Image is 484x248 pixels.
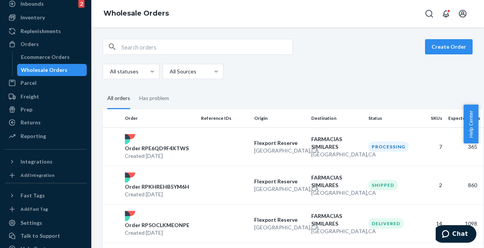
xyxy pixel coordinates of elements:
div: Has problem [139,88,169,108]
div: Shipped [368,180,398,190]
p: [GEOGRAPHIC_DATA] , CA [254,185,305,193]
div: Wholesale Orders [21,66,67,74]
input: Search orders [121,39,293,54]
p: FARMACIAS SIMILARES [311,212,362,227]
td: 1098 [445,204,483,243]
p: [GEOGRAPHIC_DATA] , CA [311,189,362,197]
div: Freight [21,93,39,100]
img: flexport logo [125,134,135,145]
a: Orders [5,38,87,50]
p: Flexport Reserve [254,216,305,224]
div: Returns [21,119,41,126]
p: Flexport Reserve [254,178,305,185]
button: Talk to Support [5,230,87,242]
a: Wholesale Orders [103,9,169,17]
div: Add Fast Tag [21,206,48,212]
div: Talk to Support [21,232,60,240]
div: Prep [21,106,32,113]
div: Delivered [368,218,404,229]
td: 365 [445,127,483,166]
th: Reference IDs [198,109,251,127]
td: 2 [419,166,445,204]
div: Settings [21,219,42,227]
p: Created [DATE] [125,152,189,160]
button: Fast Tags [5,189,87,202]
div: Replenishments [21,27,61,35]
button: Create Order [425,39,473,54]
input: All Sources [169,68,170,75]
button: Open account menu [455,6,470,21]
a: Ecommerce Orders [17,51,87,63]
a: Settings [5,217,87,229]
a: Reporting [5,130,87,142]
a: Add Integration [5,171,87,180]
th: Expected Units [445,109,483,127]
div: Inventory [21,14,45,21]
img: flexport logo [125,172,135,183]
a: Add Fast Tag [5,205,87,214]
div: All orders [107,88,130,109]
div: Processing [368,141,409,152]
th: Order [122,109,198,127]
div: Orders [21,40,39,48]
button: Integrations [5,156,87,168]
p: [GEOGRAPHIC_DATA] , CA [254,147,305,154]
div: Ecommerce Orders [21,53,70,61]
div: Add Integration [21,172,54,178]
button: Open Search Box [422,6,437,21]
div: Reporting [21,132,46,140]
td: 14 [419,204,445,243]
ol: breadcrumbs [97,3,175,25]
div: Integrations [21,158,53,165]
a: Inventory [5,11,87,24]
th: SKUs [419,109,445,127]
th: Destination [308,109,365,127]
a: Wholesale Orders [17,64,87,76]
img: flexport logo [125,211,135,221]
a: Returns [5,116,87,129]
p: FARMACIAS SIMILARES [311,174,362,189]
p: [GEOGRAPHIC_DATA] , CA [311,151,362,158]
p: Order RPE6QD9F4XTWS [125,145,189,152]
p: Order RPKHREHB5YM6H [125,183,189,191]
button: Open notifications [438,6,454,21]
td: 7 [419,127,445,166]
th: Status [365,109,419,127]
button: Help Center [463,105,478,143]
th: Origin [251,109,308,127]
td: 860 [445,166,483,204]
a: Prep [5,103,87,116]
p: Created [DATE] [125,191,189,198]
input: All statuses [109,68,110,75]
div: Parcel [21,79,37,87]
a: Freight [5,91,87,103]
iframe: Abre un widget desde donde se puede chatear con uno de los agentes [436,225,476,244]
p: FARMACIAS SIMILARES [311,135,362,151]
div: Fast Tags [21,192,45,199]
p: Order RP5OCLKMEONPE [125,221,189,229]
a: Replenishments [5,25,87,37]
a: Parcel [5,77,87,89]
p: [GEOGRAPHIC_DATA] , CA [311,227,362,235]
p: Created [DATE] [125,229,189,237]
p: [GEOGRAPHIC_DATA] , CA [254,224,305,231]
p: Flexport Reserve [254,139,305,147]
